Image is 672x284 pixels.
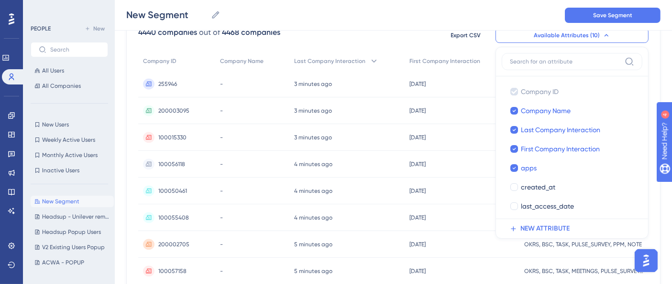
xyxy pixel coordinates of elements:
button: Save Segment [565,8,661,23]
span: 255946 [158,80,177,88]
span: 100055408 [158,214,189,221]
span: Headsup Popup Users [42,228,101,236]
span: - [220,187,223,195]
span: Last Company Interaction [294,57,365,65]
time: 4 minutes ago [294,188,332,194]
span: 100057158 [158,267,187,275]
span: All Users [42,67,64,74]
span: created_at [521,181,555,193]
div: 4 [66,5,69,12]
span: - [220,267,223,275]
button: All Users [31,65,108,76]
input: Search for an attribute [510,58,621,65]
span: Company ID [143,57,176,65]
span: last_access_date [521,200,574,212]
span: V2 Existing Users Popup [42,243,105,251]
span: First Company Interaction [521,143,600,155]
span: 100015330 [158,134,187,141]
div: PEOPLE [31,25,51,32]
span: 100056118 [158,160,185,168]
button: Inactive Users [31,165,108,176]
span: Need Help? [22,2,60,14]
time: 3 minutes ago [294,81,332,87]
div: 4468 companies [222,27,280,38]
button: Headsup - Unilever removed [31,211,114,222]
span: All Companies [42,82,81,90]
time: [DATE] [409,161,426,168]
span: Company ID [521,86,559,97]
time: 3 minutes ago [294,134,332,141]
button: Weekly Active Users [31,134,108,146]
span: - [220,107,223,115]
span: Export CSV [451,32,481,39]
span: Inactive Users [42,167,79,174]
span: apps [521,162,537,174]
input: Segment Name [126,8,207,21]
time: 4 minutes ago [294,214,332,221]
button: NEW ATTRIBUTE [502,219,648,238]
button: ACWA - POPUP [31,257,114,268]
span: - [220,160,223,168]
time: 5 minutes ago [294,241,332,248]
button: Monthly Active Users [31,149,108,161]
span: Headsup - Unilever removed [42,213,110,221]
div: 4440 companies [138,27,197,38]
span: First Company Interaction [409,57,480,65]
time: [DATE] [409,241,426,248]
span: - [220,214,223,221]
span: Monthly Active Users [42,151,98,159]
button: Export CSV [442,28,490,43]
span: Weekly Active Users [42,136,95,144]
span: New Segment [42,198,79,205]
button: All Companies [31,80,108,92]
button: Available Attributes (10) [496,28,649,43]
time: [DATE] [409,107,426,114]
button: New [81,23,108,34]
button: New Segment [31,196,114,207]
time: 3 minutes ago [294,107,332,114]
span: 200003095 [158,107,189,115]
span: - [220,80,223,88]
span: Available Attributes (10) [534,32,600,39]
span: 100050461 [158,187,187,195]
input: Search [50,46,100,53]
button: New Users [31,119,108,130]
span: OKRS, BSC, TASK, MEETINGS, PULSE_SURVEY, PPM, NOTE [524,267,644,275]
span: New Users [42,121,69,128]
span: OKRS, BSC, TASK, PULSE_SURVEY, PPM, NOTE [524,241,642,248]
button: Headsup Popup Users [31,226,114,238]
span: - [220,241,223,248]
time: [DATE] [409,134,426,141]
span: New [93,25,105,32]
time: 4 minutes ago [294,161,332,168]
span: - [220,134,223,141]
button: V2 Existing Users Popup [31,242,114,253]
div: out of [199,27,220,38]
span: Last Company Interaction [521,124,600,136]
time: 5 minutes ago [294,268,332,274]
time: [DATE] [409,81,426,87]
time: [DATE] [409,268,426,274]
span: Company Name [220,57,264,65]
span: Company Name [521,105,571,116]
time: [DATE] [409,188,426,194]
span: NEW ATTRIBUTE [520,223,570,234]
time: [DATE] [409,214,426,221]
span: ACWA - POPUP [42,259,84,266]
span: 200002705 [158,241,189,248]
iframe: UserGuiding AI Assistant Launcher [632,246,661,275]
span: Save Segment [593,11,632,19]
